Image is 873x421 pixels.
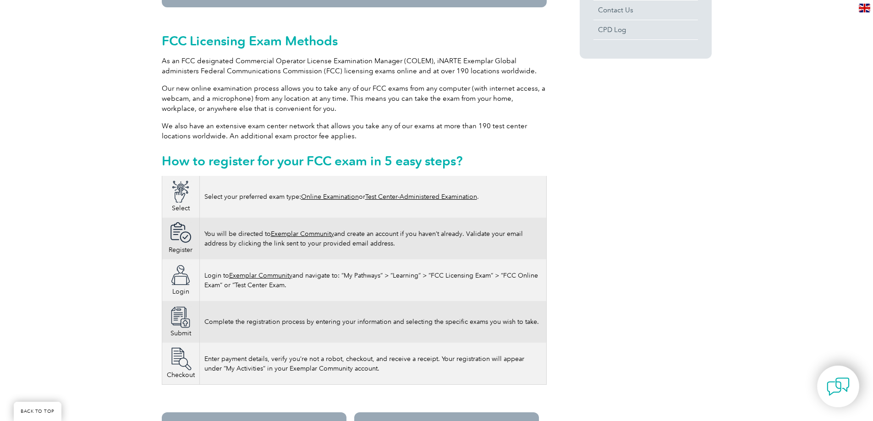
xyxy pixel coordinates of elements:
[859,4,870,12] img: en
[162,83,547,114] p: Our new online examination process allows you to take any of our FCC exams from any computer (wit...
[199,259,546,301] td: Login to and navigate to: “My Pathways” > “Learning” > “FCC Licensing Exam” > “FCC Online Exam” o...
[162,343,199,385] td: Checkout
[162,301,199,343] td: Submit
[827,375,850,398] img: contact-chat.png
[199,343,546,385] td: Enter payment details, verify you’re not a robot, checkout, and receive a receipt. Your registrat...
[162,176,199,218] td: Select
[593,0,698,20] a: Contact Us
[271,230,334,238] a: Exemplar Community
[162,121,547,141] p: We also have an extensive exam center network that allows you take any of our exams at more than ...
[593,20,698,39] a: CPD Log
[162,56,547,76] p: As an FCC designated Commercial Operator License Examination Manager (COLEM), iNARTE Exemplar Glo...
[162,33,547,48] h2: FCC Licensing Exam Methods
[199,218,546,259] td: You will be directed to and create an account if you haven’t already. Validate your email address...
[199,301,546,343] td: Complete the registration process by entering your information and selecting the specific exams y...
[199,176,546,218] td: Select your preferred exam type: or .
[162,259,199,301] td: Login
[162,218,199,259] td: Register
[229,272,292,279] a: Exemplar Community
[365,193,477,201] a: Test Center-Administered Examination
[301,193,359,201] a: Online Examination
[14,402,61,421] a: BACK TO TOP
[162,153,547,168] h2: How to register for your FCC exam in 5 easy steps?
